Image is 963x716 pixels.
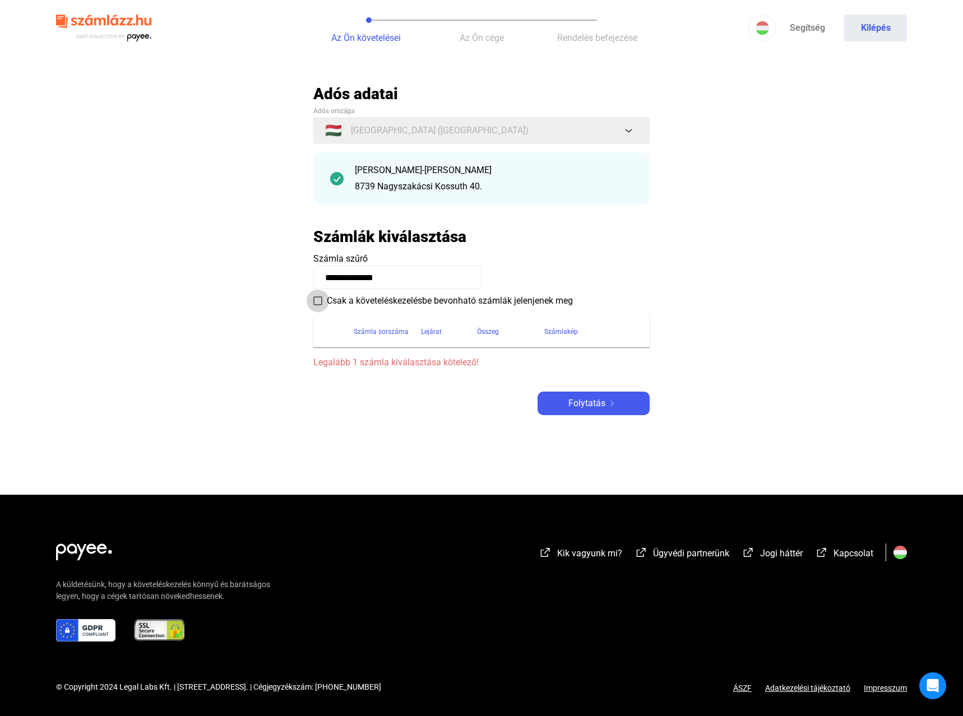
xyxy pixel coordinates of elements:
h2: Adós adatai [313,84,650,104]
span: Rendelés befejezése [557,32,637,43]
img: external-link-white [539,547,552,558]
div: Számlakép [544,325,578,338]
img: ssl [133,619,186,641]
span: Jogi háttér [760,548,803,559]
img: arrow-right-white [605,401,619,406]
div: © Copyright 2024 Legal Labs Kft. | [STREET_ADDRESS]. | Cégjegyzékszám: [PHONE_NUMBER] [56,681,381,693]
div: Számla sorszáma [354,325,421,338]
div: [PERSON_NAME]-[PERSON_NAME] [355,164,633,177]
span: Folytatás [568,397,605,410]
span: Számla szűrő [313,253,368,264]
div: Lejárat [421,325,442,338]
img: gdpr [56,619,115,641]
a: external-link-whiteKapcsolat [815,550,873,560]
img: szamlazzhu-logo [56,10,151,47]
span: Csak a követeléskezelésbe bevonható számlák jelenjenek meg [327,294,573,308]
button: Kilépés [844,15,907,41]
img: white-payee-white-dot.svg [56,537,112,560]
span: Kapcsolat [834,548,873,559]
a: ÁSZF [733,684,752,692]
span: Az Ön cége [460,32,504,43]
h2: Számlák kiválasztása [313,227,466,247]
button: 🇭🇺[GEOGRAPHIC_DATA] ([GEOGRAPHIC_DATA]) [313,117,650,144]
a: external-link-whiteÜgyvédi partnerünk [635,550,729,560]
span: Az Ön követelései [331,32,401,43]
img: external-link-white [742,547,755,558]
div: Számlakép [544,325,636,338]
img: external-link-white [635,547,648,558]
a: Impresszum [864,684,907,692]
a: external-link-whiteJogi háttér [742,550,803,560]
a: external-link-whiteKik vagyunk mi? [539,550,622,560]
span: Kik vagyunk mi? [557,548,622,559]
button: HU [749,15,776,41]
span: 🇭🇺 [325,124,342,137]
div: 8739 Nagyszakácsi Kossuth 40. [355,180,633,193]
span: [GEOGRAPHIC_DATA] ([GEOGRAPHIC_DATA]) [351,124,529,137]
a: Adatkezelési tájékoztató [752,684,864,692]
img: external-link-white [815,547,828,558]
span: Legalább 1 számla kiválasztása kötelező! [313,356,650,369]
img: HU.svg [893,546,907,559]
div: Összeg [477,325,499,338]
button: Folytatásarrow-right-white [538,392,650,415]
div: Lejárat [421,325,477,338]
img: HU [756,21,769,35]
div: Számla sorszáma [354,325,409,338]
div: Open Intercom Messenger [919,672,946,699]
a: Segítség [776,15,839,41]
span: Ügyvédi partnerünk [653,548,729,559]
div: Összeg [477,325,544,338]
span: Adós országa [313,107,354,115]
img: checkmark-darker-green-circle [330,172,344,185]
